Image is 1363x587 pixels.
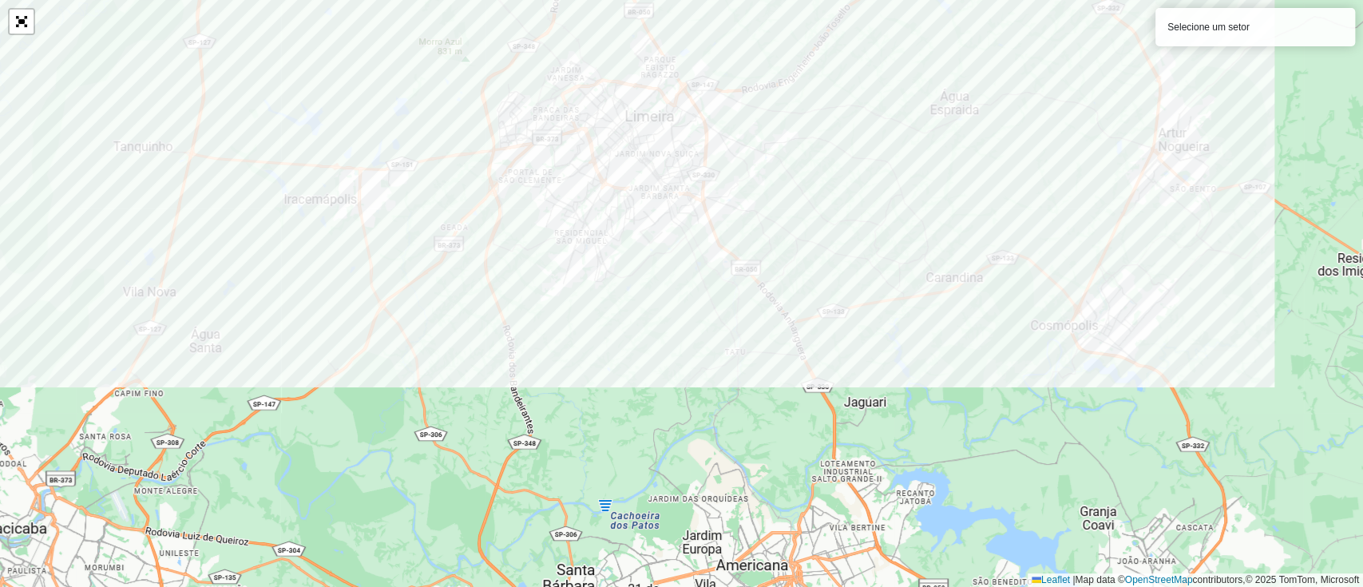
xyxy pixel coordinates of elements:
div: Map data © contributors,© 2025 TomTom, Microsoft [1028,573,1363,587]
span: | [1072,574,1075,585]
div: Selecione um setor [1155,8,1355,46]
a: Leaflet [1032,574,1070,585]
a: OpenStreetMap [1125,574,1193,585]
a: Abrir mapa em tela cheia [10,10,34,34]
